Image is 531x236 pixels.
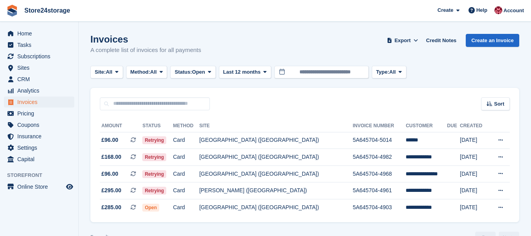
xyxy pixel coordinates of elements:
button: Export [385,34,420,47]
th: Method [173,120,199,132]
th: Customer [406,120,447,132]
a: menu [4,142,74,153]
span: Tasks [17,39,64,50]
span: Status: [175,68,192,76]
td: [DATE] [460,132,489,149]
td: [GEOGRAPHIC_DATA] ([GEOGRAPHIC_DATA]) [199,132,353,149]
td: 5A645704-4903 [353,199,406,216]
span: Pricing [17,108,64,119]
span: Type: [376,68,390,76]
td: [PERSON_NAME] ([GEOGRAPHIC_DATA]) [199,182,353,199]
span: Online Store [17,181,64,192]
span: Sites [17,62,64,73]
span: Analytics [17,85,64,96]
span: Storefront [7,171,78,179]
img: stora-icon-8386f47178a22dfd0bd8f6a31ec36ba5ce8667c1dd55bd0f319d3a0aa187defe.svg [6,5,18,17]
span: Settings [17,142,64,153]
td: [DATE] [460,165,489,182]
a: Preview store [65,182,74,191]
span: All [389,68,396,76]
td: Card [173,199,199,216]
span: £96.00 [101,136,118,144]
a: menu [4,85,74,96]
span: Retrying [142,153,166,161]
button: Type: All [372,66,406,79]
td: [DATE] [460,149,489,166]
span: All [106,68,112,76]
a: menu [4,108,74,119]
td: [GEOGRAPHIC_DATA] ([GEOGRAPHIC_DATA]) [199,165,353,182]
span: £295.00 [101,186,121,195]
span: Retrying [142,136,166,144]
th: Created [460,120,489,132]
span: Invoices [17,97,64,108]
th: Amount [100,120,142,132]
a: Create an Invoice [466,34,519,47]
a: menu [4,119,74,130]
span: Home [17,28,64,39]
h1: Invoices [90,34,201,45]
span: Site: [95,68,106,76]
a: Credit Notes [423,34,459,47]
button: Method: All [126,66,167,79]
td: Card [173,165,199,182]
span: Subscriptions [17,51,64,62]
th: Site [199,120,353,132]
td: 5A645704-4968 [353,165,406,182]
span: Account [503,7,524,15]
td: Card [173,182,199,199]
a: Store24storage [21,4,73,17]
a: menu [4,74,74,85]
span: Insurance [17,131,64,142]
a: menu [4,181,74,192]
a: menu [4,154,74,165]
button: Site: All [90,66,123,79]
a: menu [4,51,74,62]
a: menu [4,39,74,50]
a: menu [4,28,74,39]
th: Invoice Number [353,120,406,132]
span: Retrying [142,170,166,178]
span: Help [476,6,487,14]
span: Open [192,68,205,76]
span: Capital [17,154,64,165]
a: menu [4,97,74,108]
td: [DATE] [460,182,489,199]
button: Last 12 months [219,66,271,79]
img: Mandy Huges [494,6,502,14]
span: All [150,68,157,76]
span: Open [142,204,159,212]
td: 5A645704-4961 [353,182,406,199]
td: [DATE] [460,199,489,216]
span: Export [395,37,411,45]
th: Status [142,120,173,132]
td: [GEOGRAPHIC_DATA] ([GEOGRAPHIC_DATA]) [199,199,353,216]
th: Due [447,120,460,132]
p: A complete list of invoices for all payments [90,46,201,55]
button: Status: Open [170,66,215,79]
span: £168.00 [101,153,121,161]
span: CRM [17,74,64,85]
td: [GEOGRAPHIC_DATA] ([GEOGRAPHIC_DATA]) [199,149,353,166]
span: Coupons [17,119,64,130]
span: Method: [130,68,151,76]
span: Last 12 months [223,68,261,76]
span: £285.00 [101,203,121,212]
span: Create [437,6,453,14]
td: Card [173,149,199,166]
span: Retrying [142,187,166,195]
td: 5A645704-5014 [353,132,406,149]
a: menu [4,131,74,142]
span: £96.00 [101,170,118,178]
td: 5A645704-4982 [353,149,406,166]
a: menu [4,62,74,73]
span: Sort [494,100,504,108]
td: Card [173,132,199,149]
